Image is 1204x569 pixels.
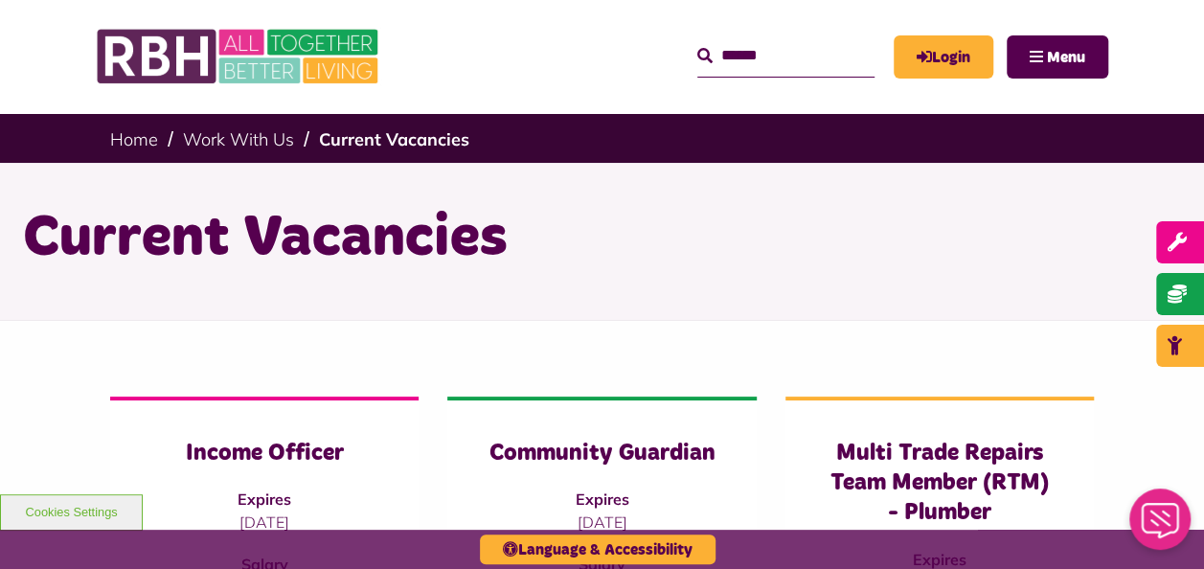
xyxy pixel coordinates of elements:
[96,19,383,94] img: RBH
[894,35,993,79] a: MyRBH
[486,439,717,468] h3: Community Guardian
[319,128,469,150] a: Current Vacancies
[148,439,380,468] h3: Income Officer
[110,128,158,150] a: Home
[1007,35,1108,79] button: Navigation
[1118,483,1204,569] iframe: Netcall Web Assistant for live chat
[824,439,1056,529] h3: Multi Trade Repairs Team Member (RTM) - Plumber
[1047,50,1085,65] span: Menu
[697,35,875,77] input: Search
[238,489,291,509] strong: Expires
[183,128,294,150] a: Work With Us
[23,201,1182,276] h1: Current Vacancies
[575,489,628,509] strong: Expires
[148,511,380,534] p: [DATE]
[480,535,716,564] button: Language & Accessibility
[486,511,717,534] p: [DATE]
